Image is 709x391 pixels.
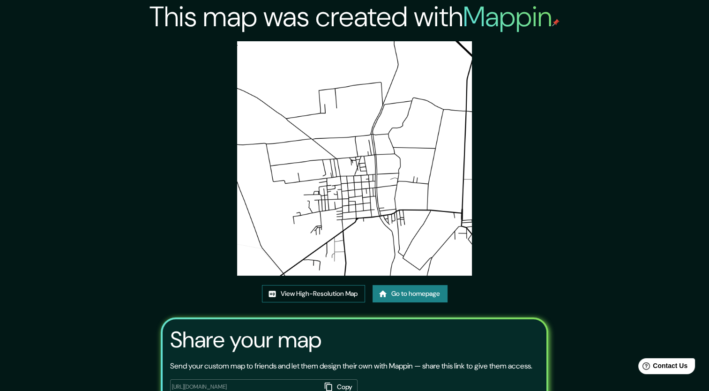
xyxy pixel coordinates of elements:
img: mappin-pin [552,19,560,26]
h3: Share your map [170,327,321,353]
a: Go to homepage [373,285,448,302]
p: Send your custom map to friends and let them design their own with Mappin — share this link to gi... [170,361,532,372]
a: View High-Resolution Map [262,285,365,302]
iframe: Help widget launcher [626,354,699,381]
img: created-map [237,41,471,276]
